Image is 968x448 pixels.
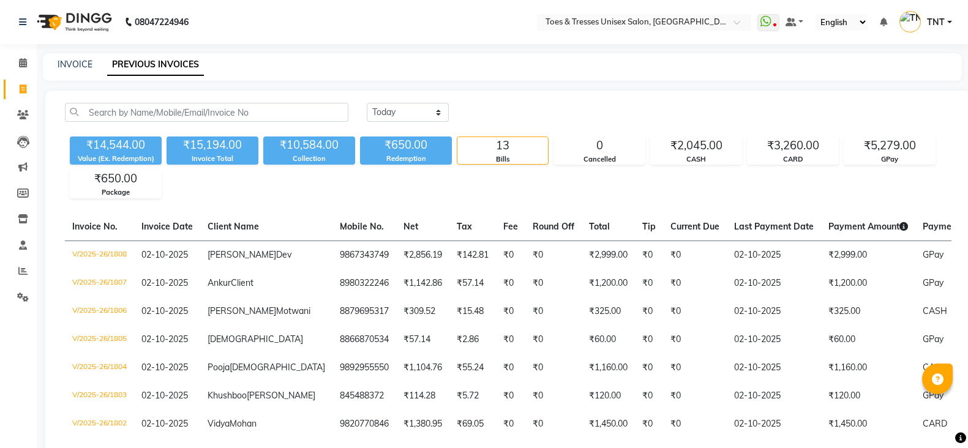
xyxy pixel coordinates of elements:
[396,354,449,382] td: ₹1,104.76
[635,410,663,438] td: ₹0
[821,410,915,438] td: ₹1,450.00
[899,11,921,32] img: TNT
[449,354,496,382] td: ₹55.24
[208,221,259,232] span: Client Name
[141,362,188,373] span: 02-10-2025
[141,334,188,345] span: 02-10-2025
[663,354,727,382] td: ₹0
[141,277,188,288] span: 02-10-2025
[65,326,134,354] td: V/2025-26/1805
[263,154,355,164] div: Collection
[141,305,188,316] span: 02-10-2025
[582,269,635,297] td: ₹1,200.00
[821,354,915,382] td: ₹1,160.00
[70,154,162,164] div: Value (Ex. Redemption)
[65,241,134,269] td: V/2025-26/1808
[449,297,496,326] td: ₹15.48
[651,137,741,154] div: ₹2,045.00
[923,362,947,373] span: CASH
[107,54,204,76] a: PREVIOUS INVOICES
[582,241,635,269] td: ₹2,999.00
[727,241,821,269] td: 02-10-2025
[635,241,663,269] td: ₹0
[403,221,418,232] span: Net
[208,418,230,429] span: Vidya
[332,354,396,382] td: 9892955550
[263,136,355,154] div: ₹10,584.00
[65,410,134,438] td: V/2025-26/1802
[844,137,935,154] div: ₹5,279.00
[748,137,838,154] div: ₹3,260.00
[208,390,247,401] span: Khushboo
[533,221,574,232] span: Round Off
[727,269,821,297] td: 02-10-2025
[396,382,449,410] td: ₹114.28
[727,410,821,438] td: 02-10-2025
[141,418,188,429] span: 02-10-2025
[332,410,396,438] td: 9820770846
[340,221,384,232] span: Mobile No.
[727,382,821,410] td: 02-10-2025
[923,334,944,345] span: GPay
[449,269,496,297] td: ₹57.14
[141,249,188,260] span: 02-10-2025
[141,221,193,232] span: Invoice Date
[332,326,396,354] td: 8866870534
[651,154,741,165] div: CASH
[582,382,635,410] td: ₹120.00
[582,326,635,354] td: ₹60.00
[457,154,548,165] div: Bills
[821,382,915,410] td: ₹120.00
[503,221,518,232] span: Fee
[525,410,582,438] td: ₹0
[396,269,449,297] td: ₹1,142.86
[396,241,449,269] td: ₹2,856.19
[748,154,838,165] div: CARD
[734,221,814,232] span: Last Payment Date
[496,410,525,438] td: ₹0
[670,221,719,232] span: Current Due
[821,241,915,269] td: ₹2,999.00
[449,326,496,354] td: ₹2.86
[457,221,472,232] span: Tax
[449,241,496,269] td: ₹142.81
[828,221,908,232] span: Payment Amount
[449,382,496,410] td: ₹5.72
[727,297,821,326] td: 02-10-2025
[72,221,118,232] span: Invoice No.
[141,390,188,401] span: 02-10-2025
[65,269,134,297] td: V/2025-26/1807
[276,249,291,260] span: Dev
[635,269,663,297] td: ₹0
[276,305,310,316] span: Motwani
[582,297,635,326] td: ₹325.00
[635,354,663,382] td: ₹0
[917,399,956,436] iframe: chat widget
[663,382,727,410] td: ₹0
[208,249,276,260] span: [PERSON_NAME]
[727,326,821,354] td: 02-10-2025
[635,326,663,354] td: ₹0
[821,269,915,297] td: ₹1,200.00
[844,154,935,165] div: GPay
[923,277,944,288] span: GPay
[230,362,325,373] span: [DEMOGRAPHIC_DATA]
[332,297,396,326] td: 8879695317
[525,326,582,354] td: ₹0
[923,305,947,316] span: CASH
[821,326,915,354] td: ₹60.00
[332,382,396,410] td: 845488372
[923,390,944,401] span: GPay
[70,170,161,187] div: ₹650.00
[396,326,449,354] td: ₹57.14
[449,410,496,438] td: ₹69.05
[70,187,161,198] div: Package
[332,269,396,297] td: 8980322246
[332,241,396,269] td: 9867343749
[208,277,231,288] span: Ankur
[231,277,253,288] span: Client
[167,154,258,164] div: Invoice Total
[663,269,727,297] td: ₹0
[208,334,303,345] span: [DEMOGRAPHIC_DATA]
[589,221,610,232] span: Total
